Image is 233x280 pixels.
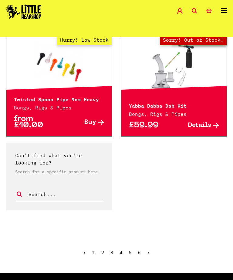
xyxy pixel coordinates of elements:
[129,122,174,129] p: £59.99
[59,116,104,129] a: Buy
[83,249,86,255] a: « Previous
[6,5,41,19] img: Little Head Shop Logo
[15,152,103,166] p: Can't find what you're looking for?
[121,34,227,95] a: Out of Stock Hurry! Low Stock Sorry! Out of Stock!
[147,249,150,255] span: ›
[120,249,123,255] a: 4
[92,249,95,255] a: 1
[14,95,104,102] p: Twisted Spoon Pipe 9cm Heavy
[160,34,227,45] span: Sorry! Out of Stock!
[138,249,141,255] span: 6
[188,122,211,129] span: Details
[110,249,113,255] a: 3
[147,250,150,255] li: Next »
[28,190,103,198] input: Search...
[129,102,219,109] p: Yabba Dabba Dab Kit
[101,249,104,255] a: 2
[15,168,103,175] p: Search for a specific product here
[57,34,112,45] span: Hurry! Low Stock
[84,119,96,126] span: Buy
[174,122,219,129] a: Details
[14,116,59,129] p: from £10.00
[129,249,132,255] a: 5
[14,104,104,111] p: Bongs, Rigs & Pipes
[129,110,219,118] p: Bongs, Rigs & Pipes
[6,34,112,95] a: Hurry! Low Stock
